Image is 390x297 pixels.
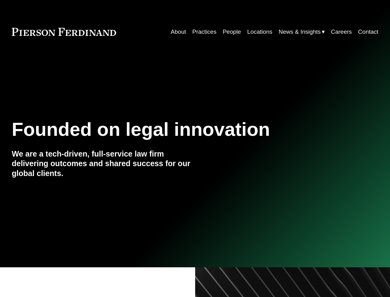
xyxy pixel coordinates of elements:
[279,26,325,38] a: folder dropdown
[192,26,216,38] a: Practices
[358,26,379,38] a: Contact
[279,27,321,37] span: News & Insights
[171,26,186,38] a: About
[223,26,241,38] a: People
[12,149,195,179] h4: We are a tech-driven, full-service law firm delivering outcomes and shared success for our global...
[331,26,352,38] a: Careers
[12,118,317,140] h1: Founded on legal innovation
[247,26,272,38] a: Locations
